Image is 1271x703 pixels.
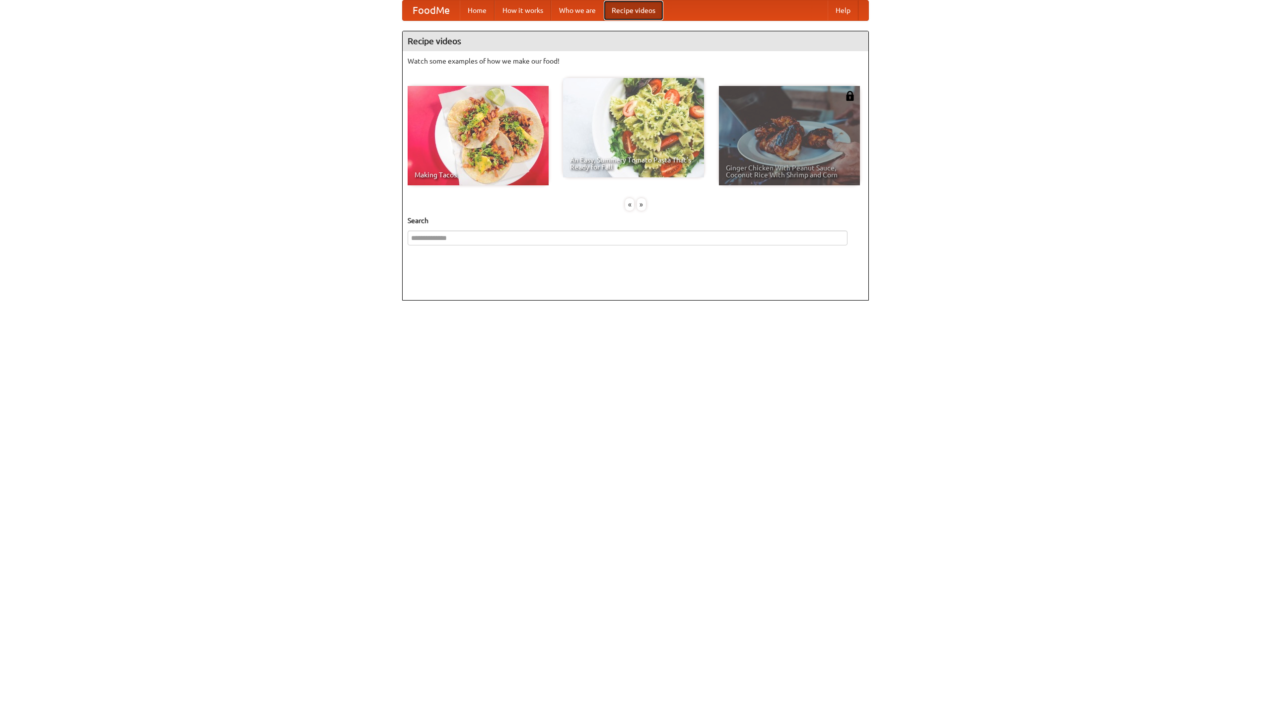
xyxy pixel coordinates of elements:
a: Home [460,0,494,20]
p: Watch some examples of how we make our food! [408,56,863,66]
a: Who we are [551,0,604,20]
h4: Recipe videos [403,31,868,51]
a: FoodMe [403,0,460,20]
a: Recipe videos [604,0,663,20]
div: » [637,198,646,211]
span: Making Tacos [415,171,542,178]
span: An Easy, Summery Tomato Pasta That's Ready for Fall [570,156,697,170]
a: An Easy, Summery Tomato Pasta That's Ready for Fall [563,78,704,177]
img: 483408.png [845,91,855,101]
a: How it works [494,0,551,20]
h5: Search [408,216,863,226]
a: Help [828,0,858,20]
a: Making Tacos [408,86,549,185]
div: « [625,198,634,211]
